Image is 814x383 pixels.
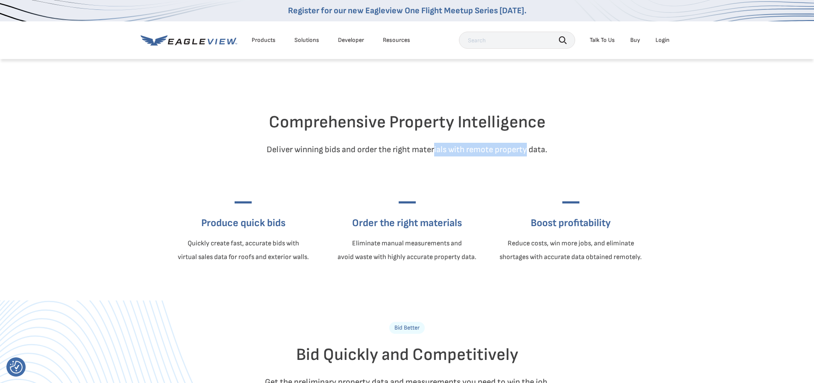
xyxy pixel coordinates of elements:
h3: Produce quick bids [178,216,309,230]
h2: Comprehensive Property Intelligence [157,112,657,133]
div: Resources [383,36,410,44]
div: Talk To Us [590,36,615,44]
h2: Bid Quickly and Competitively [157,345,657,365]
p: Deliver winning bids and order the right materials with remote property data. [157,143,657,156]
button: Consent Preferences [10,361,23,374]
a: Buy [630,36,640,44]
a: Developer [338,36,364,44]
p: Eliminate manual measurements and avoid waste with highly accurate property data. [338,237,476,264]
a: Register for our new Eagleview One Flight Meetup Series [DATE]. [288,6,526,16]
input: Search [459,32,575,49]
p: Reduce costs, win more jobs, and eliminate shortages with accurate data obtained remotely. [500,237,642,264]
div: Solutions [294,36,319,44]
p: Quickly create fast, accurate bids with virtual sales data for roofs and exterior walls. [178,237,309,264]
h3: Order the right materials [338,216,476,230]
div: Login [655,36,670,44]
div: Products [252,36,276,44]
p: Bid Better [389,322,425,334]
img: Revisit consent button [10,361,23,374]
h3: Boost profitability [500,216,642,230]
